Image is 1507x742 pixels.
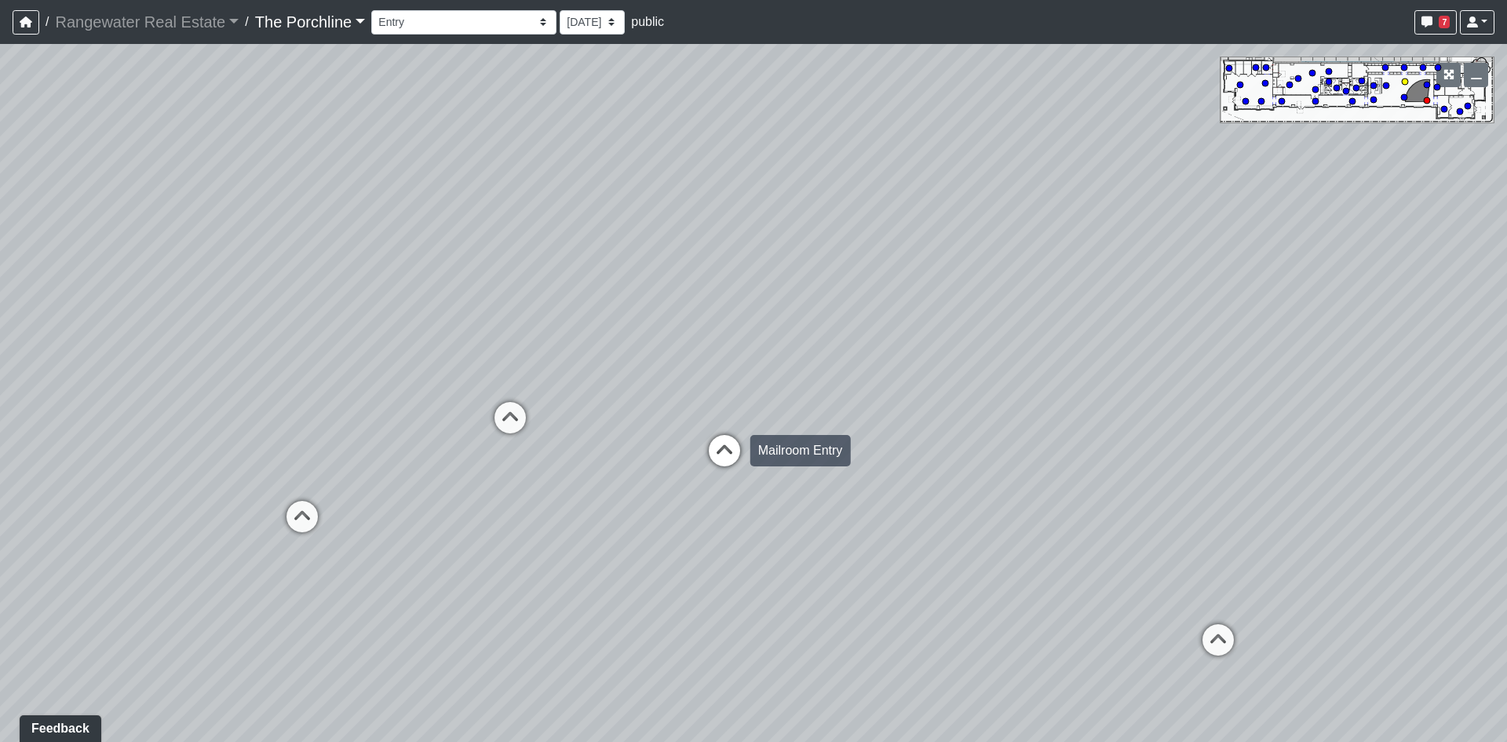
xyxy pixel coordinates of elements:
[239,6,254,38] span: /
[55,6,239,38] a: Rangewater Real Estate
[39,6,55,38] span: /
[255,6,366,38] a: The Porchline
[631,15,664,28] span: public
[750,435,851,466] div: Mailroom Entry
[1414,10,1457,35] button: 7
[12,711,104,742] iframe: Ybug feedback widget
[1439,16,1450,28] span: 7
